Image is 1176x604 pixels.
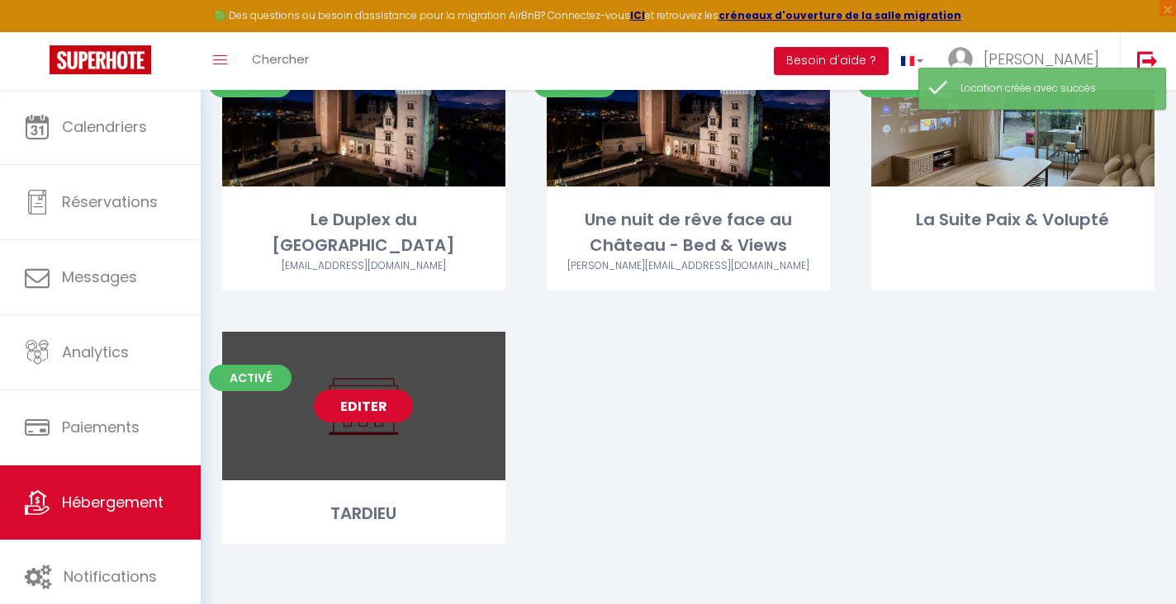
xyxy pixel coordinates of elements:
span: Calendriers [62,116,147,137]
img: logout [1137,50,1158,71]
div: Airbnb [547,258,830,274]
img: Super Booking [50,45,151,74]
button: Besoin d'aide ? [774,47,889,75]
a: Editer [314,389,413,422]
span: Chercher [252,50,309,68]
span: Hébergement [62,492,164,512]
img: ... [948,47,973,72]
div: TARDIEU [222,501,505,526]
a: Chercher [239,32,321,90]
span: Activé [209,365,292,391]
div: Airbnb [222,258,505,274]
div: La Suite Paix & Volupté [871,207,1155,233]
a: créneaux d'ouverture de la salle migration [718,8,961,22]
div: Location créée avec succès [960,81,1149,97]
span: Paiements [62,417,140,437]
span: Messages [62,267,137,287]
span: [PERSON_NAME] [984,49,1099,69]
span: Réservations [62,191,158,212]
button: Ouvrir le widget de chat LiveChat [13,7,63,56]
a: ... [PERSON_NAME] [936,32,1120,90]
a: ICI [630,8,645,22]
div: Une nuit de rêve face au Château - Bed & Views [547,207,830,259]
div: Le Duplex du [GEOGRAPHIC_DATA] [222,207,505,259]
span: Analytics [62,342,129,362]
span: Notifications [64,566,157,587]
